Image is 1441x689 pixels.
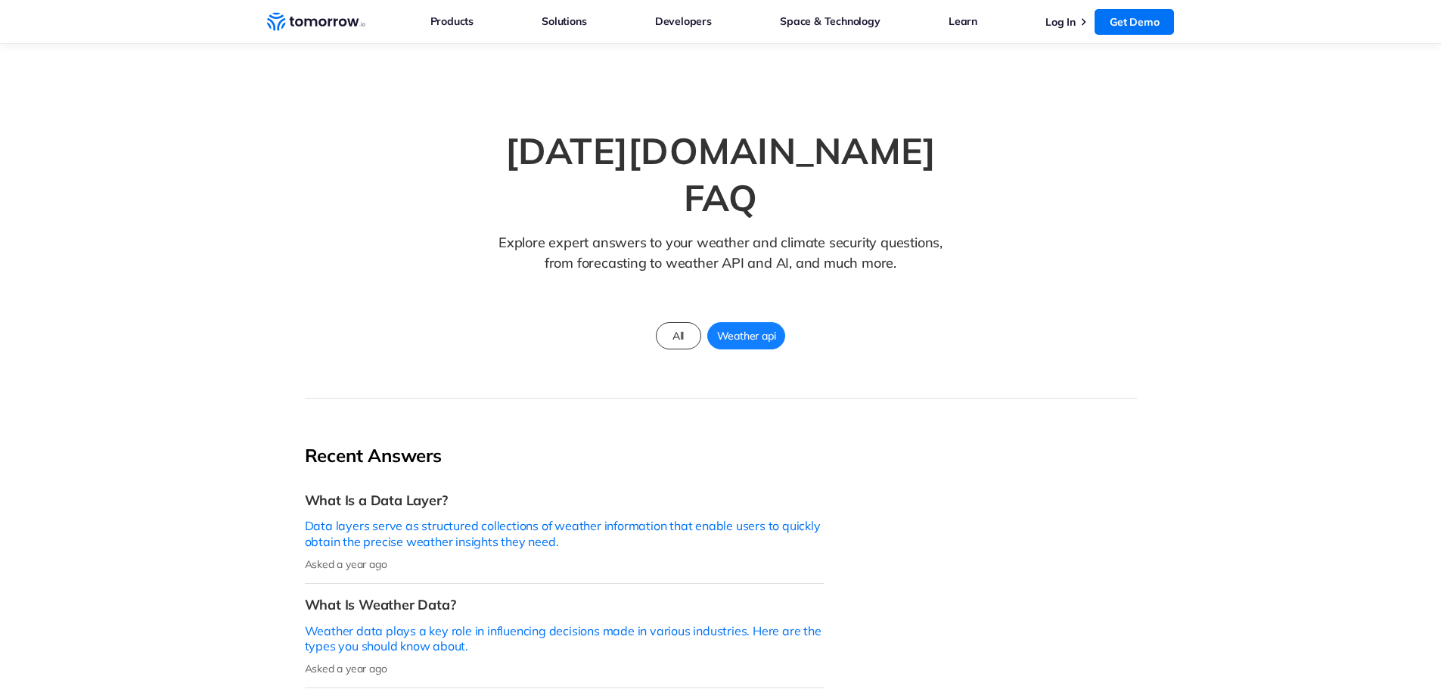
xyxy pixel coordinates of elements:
[305,518,824,550] p: Data layers serve as structured collections of weather information that enable users to quickly o...
[542,11,586,31] a: Solutions
[305,662,824,675] p: Asked a year ago
[655,11,712,31] a: Developers
[780,11,880,31] a: Space & Technology
[305,584,824,688] a: What Is Weather Data?Weather data plays a key role in influencing decisions made in various indus...
[708,326,785,346] span: Weather api
[430,11,474,31] a: Products
[305,623,824,655] p: Weather data plays a key role in influencing decisions made in various industries. Here are the t...
[1095,9,1174,35] a: Get Demo
[305,444,824,467] h2: Recent Answers
[707,322,786,349] a: Weather api
[305,480,824,584] a: What Is a Data Layer?Data layers serve as structured collections of weather information that enab...
[656,322,701,349] a: All
[305,596,824,613] h3: What Is Weather Data?
[1045,15,1076,29] a: Log In
[492,232,949,296] p: Explore expert answers to your weather and climate security questions, from forecasting to weathe...
[949,11,977,31] a: Learn
[267,11,365,33] a: Home link
[305,492,824,509] h3: What Is a Data Layer?
[305,557,824,571] p: Asked a year ago
[663,326,693,346] span: All
[464,127,978,222] h1: [DATE][DOMAIN_NAME] FAQ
